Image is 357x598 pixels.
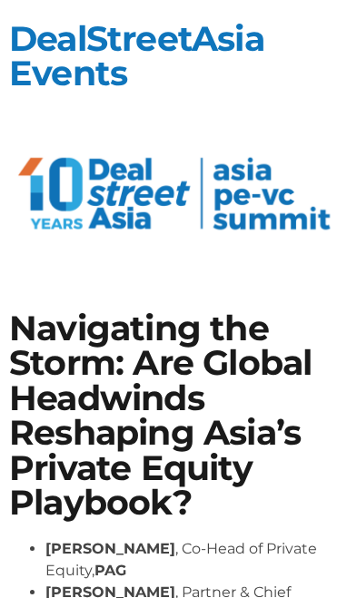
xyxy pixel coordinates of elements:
[94,562,126,579] strong: PAG
[45,538,348,582] li: , Co-Head of Private Equity,
[45,540,175,557] strong: [PERSON_NAME]
[9,17,264,94] a: DealStreetAsia Events
[9,311,348,520] h1: Navigating the Storm: Are Global Headwinds Reshaping Asia’s Private Equity Playbook?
